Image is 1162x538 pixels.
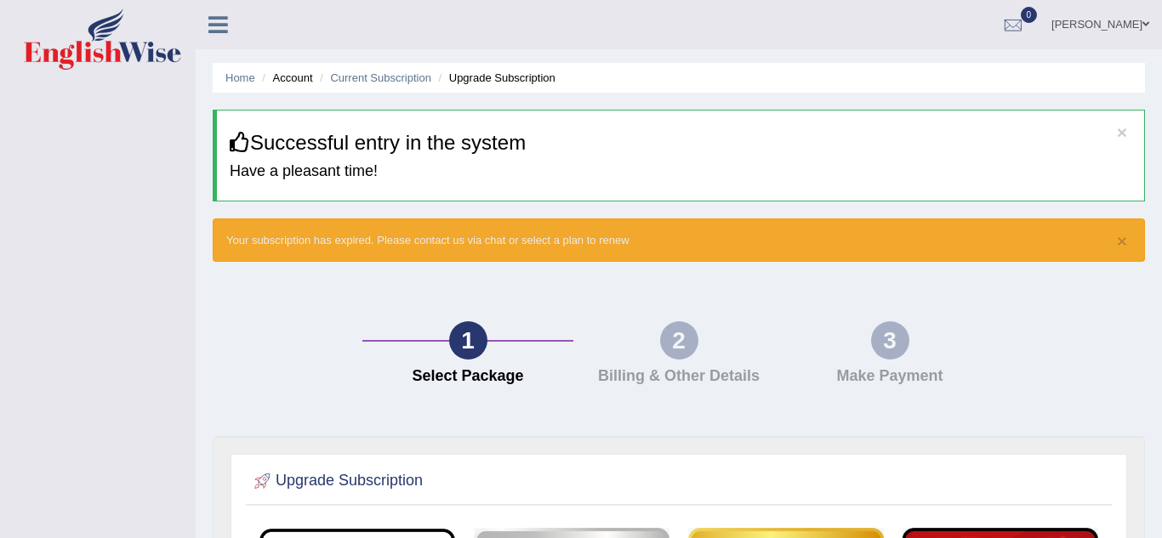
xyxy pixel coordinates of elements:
h4: Select Package [371,368,565,385]
li: Account [258,70,312,86]
div: 1 [449,321,487,360]
a: Home [225,71,255,84]
h4: Have a pleasant time! [230,163,1131,180]
h4: Billing & Other Details [582,368,776,385]
span: 0 [1021,7,1038,23]
button: × [1117,123,1127,141]
div: 2 [660,321,698,360]
h2: Upgrade Subscription [250,468,423,494]
h4: Make Payment [793,368,987,385]
button: × [1117,232,1127,250]
div: 3 [871,321,909,360]
h3: Successful entry in the system [230,132,1131,154]
li: Upgrade Subscription [435,70,555,86]
div: Your subscription has expired. Please contact us via chat or select a plan to renew [213,218,1145,262]
a: Current Subscription [330,71,431,84]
